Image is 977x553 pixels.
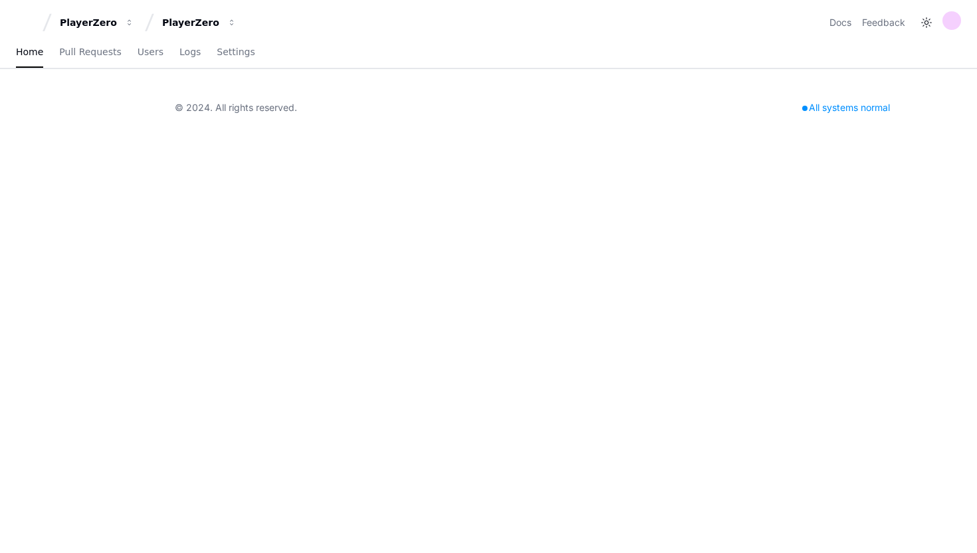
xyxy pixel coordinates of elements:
[862,16,905,29] button: Feedback
[138,48,163,56] span: Users
[217,48,255,56] span: Settings
[179,37,201,68] a: Logs
[54,11,140,35] button: PlayerZero
[59,48,121,56] span: Pull Requests
[179,48,201,56] span: Logs
[16,37,43,68] a: Home
[829,16,851,29] a: Docs
[794,98,898,117] div: All systems normal
[16,48,43,56] span: Home
[60,16,117,29] div: PlayerZero
[175,101,297,114] div: © 2024. All rights reserved.
[162,16,219,29] div: PlayerZero
[217,37,255,68] a: Settings
[138,37,163,68] a: Users
[157,11,242,35] button: PlayerZero
[59,37,121,68] a: Pull Requests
